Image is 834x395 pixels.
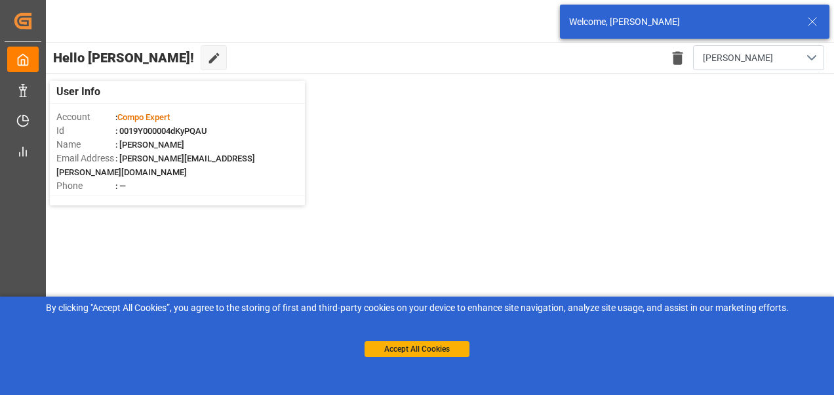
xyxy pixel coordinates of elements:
[56,152,115,165] span: Email Address
[56,179,115,193] span: Phone
[56,193,115,207] span: Account Type
[56,154,255,177] span: : [PERSON_NAME][EMAIL_ADDRESS][PERSON_NAME][DOMAIN_NAME]
[115,112,170,122] span: :
[115,126,207,136] span: : 0019Y000004dKyPQAU
[115,140,184,150] span: : [PERSON_NAME]
[569,15,795,29] div: Welcome, [PERSON_NAME]
[56,124,115,138] span: Id
[56,84,100,100] span: User Info
[703,51,773,65] span: [PERSON_NAME]
[115,181,126,191] span: : —
[56,138,115,152] span: Name
[53,45,194,70] span: Hello [PERSON_NAME]!
[365,341,469,357] button: Accept All Cookies
[56,110,115,124] span: Account
[115,195,148,205] span: : Shipper
[9,301,825,315] div: By clicking "Accept All Cookies”, you agree to the storing of first and third-party cookies on yo...
[693,45,824,70] button: open menu
[117,112,170,122] span: Compo Expert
